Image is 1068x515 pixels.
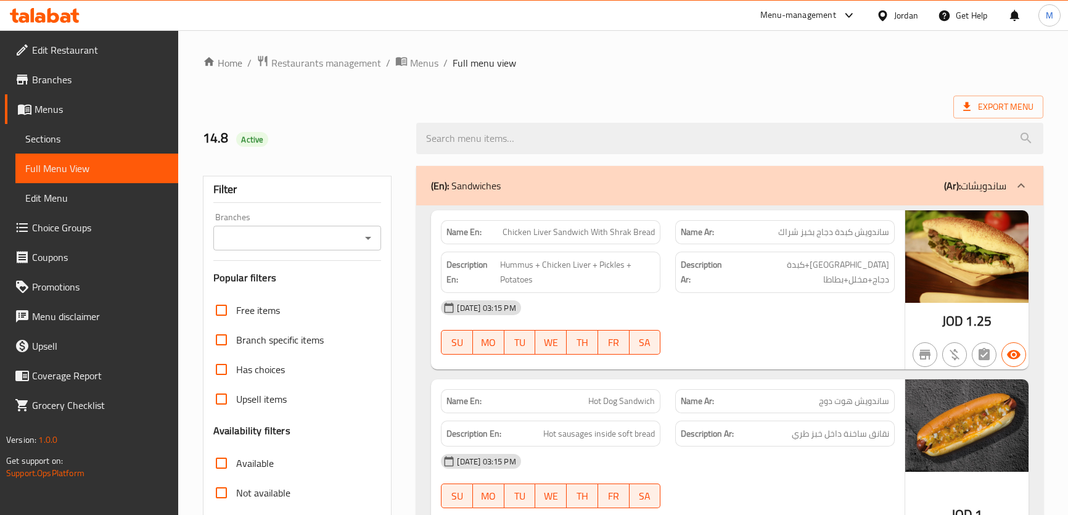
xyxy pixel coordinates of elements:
[446,257,498,287] strong: Description En:
[236,303,280,318] span: Free items
[25,161,168,176] span: Full Menu View
[588,395,655,408] span: Hot Dog Sandwich
[953,96,1043,118] span: Export Menu
[446,226,482,239] strong: Name En:
[630,484,661,508] button: SA
[410,56,438,70] span: Menus
[236,134,268,146] span: Active
[543,426,655,442] span: Hot sausages inside soft bread
[5,302,178,331] a: Menu disclaimer
[635,487,656,505] span: SA
[203,129,402,147] h2: 14.8
[6,453,63,469] span: Get support on:
[567,484,598,508] button: TH
[441,330,473,355] button: SU
[32,250,168,265] span: Coupons
[942,342,967,367] button: Purchased item
[478,487,499,505] span: MO
[963,99,1033,115] span: Export Menu
[213,176,382,203] div: Filter
[681,226,714,239] strong: Name Ar:
[32,368,168,383] span: Coverage Report
[598,330,630,355] button: FR
[5,331,178,361] a: Upsell
[236,332,324,347] span: Branch specific items
[478,334,499,352] span: MO
[635,334,656,352] span: SA
[509,334,531,352] span: TU
[257,55,381,71] a: Restaurants management
[213,271,382,285] h3: Popular filters
[15,124,178,154] a: Sections
[395,55,438,71] a: Menus
[32,398,168,413] span: Grocery Checklist
[681,426,734,442] strong: Description Ar:
[503,226,655,239] span: Chicken Liver Sandwich With Shrak Bread
[452,456,520,468] span: [DATE] 03:15 PM
[446,487,468,505] span: SU
[944,178,1006,193] p: ساندويشات
[32,279,168,294] span: Promotions
[473,330,504,355] button: MO
[473,484,504,508] button: MO
[5,65,178,94] a: Branches
[500,257,655,287] span: Hummus + Chicken Liver + Pickles + Potatoes
[5,272,178,302] a: Promotions
[681,257,729,287] strong: Description Ar:
[236,132,268,147] div: Active
[32,339,168,353] span: Upsell
[236,485,290,500] span: Not available
[446,426,501,442] strong: Description En:
[540,487,562,505] span: WE
[6,465,84,481] a: Support.OpsPlatform
[453,56,516,70] span: Full menu view
[603,334,625,352] span: FR
[446,395,482,408] strong: Name En:
[966,309,992,333] span: 1.25
[236,456,274,471] span: Available
[535,484,567,508] button: WE
[572,334,593,352] span: TH
[1001,342,1026,367] button: Available
[446,334,468,352] span: SU
[572,487,593,505] span: TH
[416,123,1043,154] input: search
[35,102,168,117] span: Menus
[441,484,473,508] button: SU
[359,229,377,247] button: Open
[213,424,290,438] h3: Availability filters
[630,330,661,355] button: SA
[203,55,1043,71] nav: breadcrumb
[38,432,57,448] span: 1.0.0
[32,43,168,57] span: Edit Restaurant
[271,56,381,70] span: Restaurants management
[894,9,918,22] div: Jordan
[25,191,168,205] span: Edit Menu
[5,242,178,272] a: Coupons
[733,257,889,287] span: حمص+كبدة دجاج+مخلل+بطاطا
[5,94,178,124] a: Menus
[6,432,36,448] span: Version:
[504,484,536,508] button: TU
[431,178,501,193] p: Sandwiches
[567,330,598,355] button: TH
[236,362,285,377] span: Has choices
[416,166,1043,205] div: (En): Sandwiches(Ar):ساندويشات
[944,176,961,195] b: (Ar):
[504,330,536,355] button: TU
[5,390,178,420] a: Grocery Checklist
[386,56,390,70] li: /
[905,210,1029,303] img: %D8%B3%D8%A7%D9%86%D8%AF%D9%88%D9%8A%D8%B4_%D9%83%D8%A8%D8%AF%D8%A9_%D8%AF%D8%AC%D8%A7%D8%AC_%D8%...
[5,35,178,65] a: Edit Restaurant
[913,342,937,367] button: Not branch specific item
[760,8,836,23] div: Menu-management
[540,334,562,352] span: WE
[792,426,889,442] span: نقانق ساخنة داخل خبز طري
[15,154,178,183] a: Full Menu View
[32,309,168,324] span: Menu disclaimer
[452,302,520,314] span: [DATE] 03:15 PM
[509,487,531,505] span: TU
[598,484,630,508] button: FR
[819,395,889,408] span: ساندويش هوت دوج
[203,56,242,70] a: Home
